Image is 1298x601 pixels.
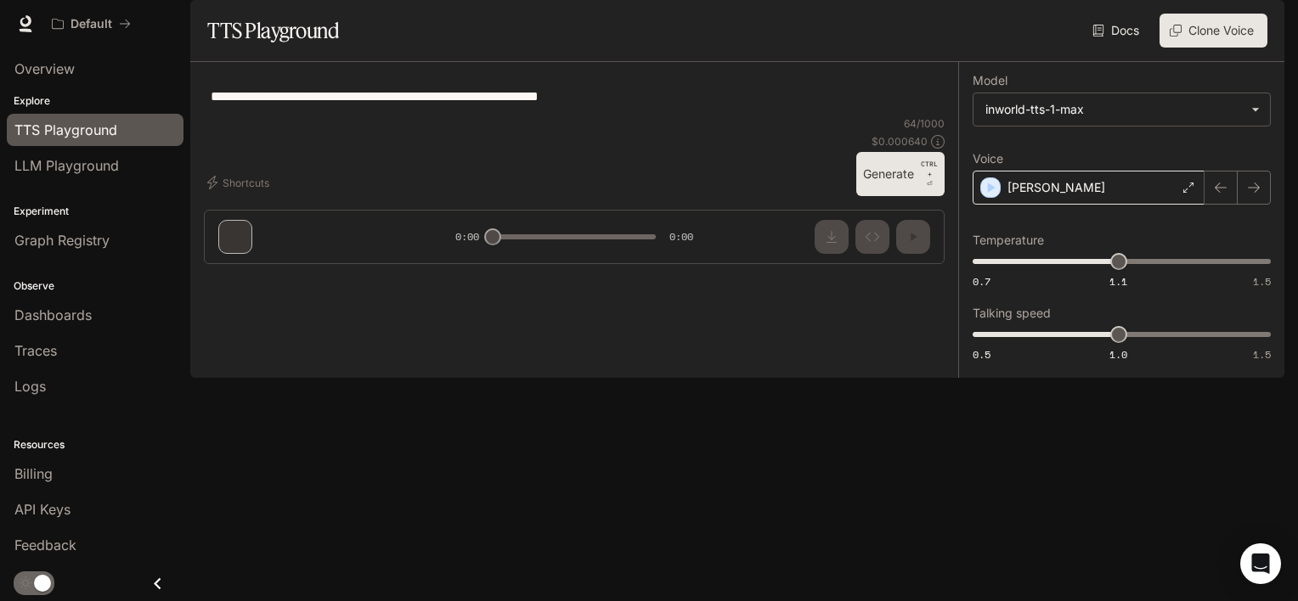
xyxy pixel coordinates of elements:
button: Clone Voice [1160,14,1267,48]
p: Talking speed [973,307,1051,319]
p: ⏎ [921,159,938,189]
span: 1.0 [1109,347,1127,362]
p: $ 0.000640 [872,134,928,149]
p: Default [71,17,112,31]
p: CTRL + [921,159,938,179]
div: inworld-tts-1-max [985,101,1243,118]
span: 1.1 [1109,274,1127,289]
span: 0.7 [973,274,990,289]
p: Model [973,75,1007,87]
span: 1.5 [1253,274,1271,289]
span: 1.5 [1253,347,1271,362]
button: All workspaces [44,7,138,41]
p: [PERSON_NAME] [1007,179,1105,196]
div: Open Intercom Messenger [1240,543,1281,584]
button: Shortcuts [204,169,276,196]
button: GenerateCTRL +⏎ [856,152,945,196]
span: 0.5 [973,347,990,362]
p: 64 / 1000 [904,116,945,131]
div: inworld-tts-1-max [973,93,1270,126]
p: Voice [973,153,1003,165]
a: Docs [1089,14,1146,48]
p: Temperature [973,234,1044,246]
h1: TTS Playground [207,14,339,48]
